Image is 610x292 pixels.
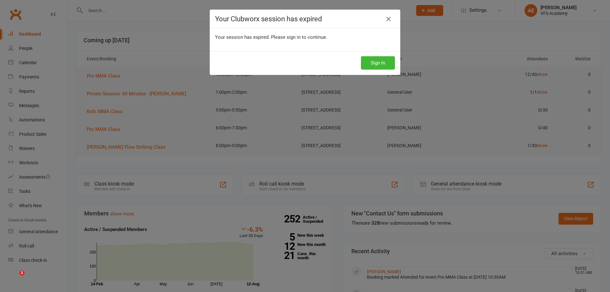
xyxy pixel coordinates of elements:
span: Your session has expired. Please sign in to continue. [215,34,327,40]
button: Sign In [361,56,395,70]
span: 2 [19,270,24,275]
iframe: Intercom live chat [6,270,22,286]
h4: Your Clubworx session has expired [215,15,395,23]
a: Close [383,14,394,24]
